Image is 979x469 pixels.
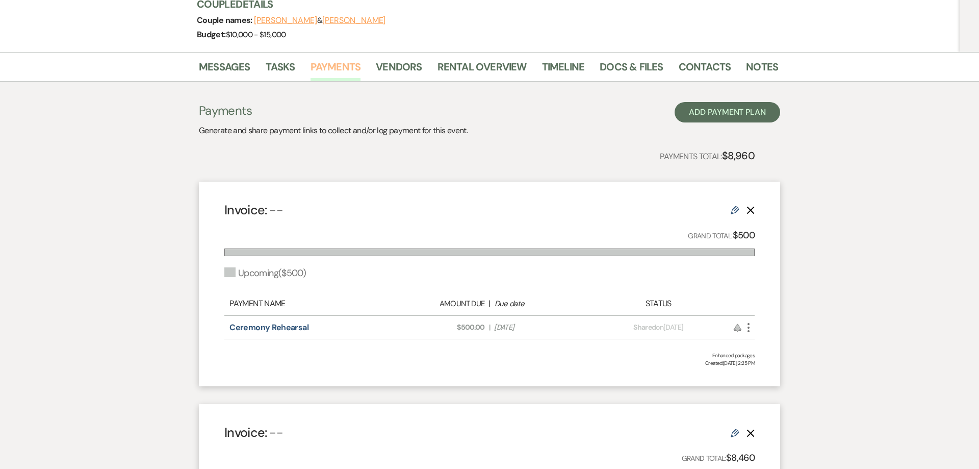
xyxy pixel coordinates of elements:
[226,30,286,40] span: $10,000 - $15,000
[682,451,755,465] p: Grand Total:
[229,298,385,310] div: Payment Name
[266,59,295,81] a: Tasks
[199,59,250,81] a: Messages
[489,322,490,333] span: |
[660,147,755,164] p: Payments Total:
[688,228,755,243] p: Grand Total:
[495,298,588,310] div: Due date
[733,229,755,241] strong: $500
[494,322,588,333] span: [DATE]
[269,202,283,218] span: --
[722,149,755,162] strong: $8,960
[437,59,527,81] a: Rental Overview
[197,29,226,40] span: Budget:
[542,59,585,81] a: Timeline
[199,124,468,137] p: Generate and share payment links to collect and/or log payment for this event.
[322,16,385,24] button: [PERSON_NAME]
[199,102,468,119] h3: Payments
[254,16,317,24] button: [PERSON_NAME]
[229,322,308,333] a: Ceremony Rehearsal
[224,201,283,219] h4: Invoice:
[311,59,361,81] a: Payments
[376,59,422,81] a: Vendors
[224,352,755,359] div: Enhanced packages
[746,59,778,81] a: Notes
[594,298,724,310] div: Status
[600,59,663,81] a: Docs & Files
[594,322,724,333] div: on [DATE]
[254,15,385,26] span: &
[391,322,485,333] span: $500.00
[633,323,656,332] span: Shared
[675,102,780,122] button: Add Payment Plan
[224,266,306,280] div: Upcoming ( $500 )
[224,424,283,441] h4: Invoice:
[385,298,594,310] div: |
[679,59,731,81] a: Contacts
[197,15,254,26] span: Couple names:
[391,298,484,310] div: Amount Due
[224,359,755,367] span: Created: [DATE] 2:25 PM
[726,452,755,464] strong: $8,460
[269,424,283,441] span: --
